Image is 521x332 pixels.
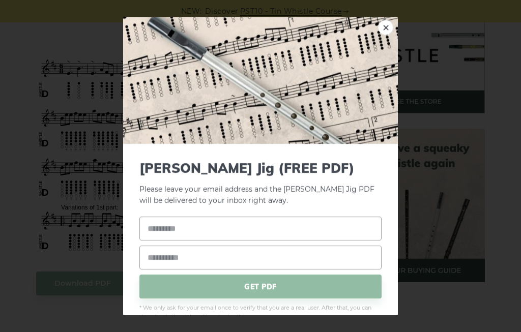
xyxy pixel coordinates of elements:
a: × [378,20,393,35]
span: * We only ask for your email once to verify that you are a real user. After that, you can downloa... [139,304,382,322]
p: Please leave your email address and the [PERSON_NAME] Jig PDF will be delivered to your inbox rig... [139,160,382,207]
span: [PERSON_NAME] Jig (FREE PDF) [139,160,382,176]
img: Tin Whistle Tab Preview [123,17,398,144]
span: GET PDF [139,275,382,298]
